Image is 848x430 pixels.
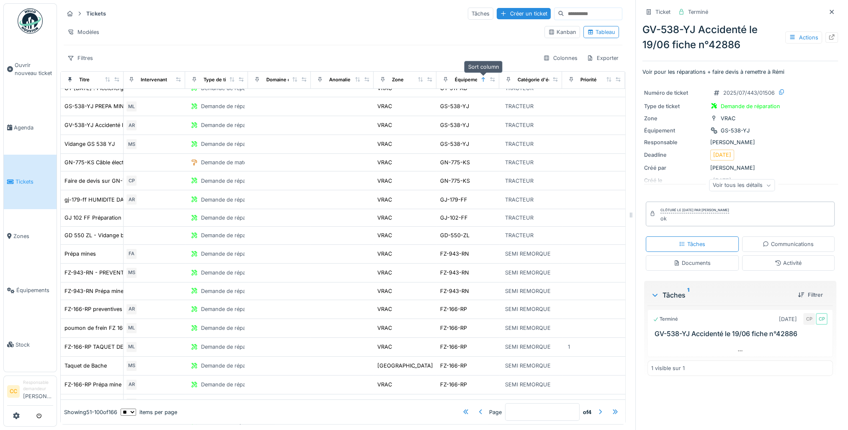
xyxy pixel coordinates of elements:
[377,324,392,332] div: VRAC
[497,8,551,19] div: Créer un ticket
[126,341,137,353] div: ML
[201,381,260,389] div: Demande de réparation
[539,52,581,64] div: Colonnes
[7,379,53,406] a: CC Responsable demandeur[PERSON_NAME]
[440,231,469,239] div: GD-550-ZL
[587,28,615,36] div: Tableau
[377,381,392,389] div: VRAC
[723,89,775,97] div: 2025/07/443/01506
[440,250,469,258] div: FZ-943-RN
[201,250,260,258] div: Demande de réparation
[377,231,392,239] div: VRAC
[64,250,96,258] div: Prépa mines
[688,8,708,16] div: Terminé
[83,10,109,18] strong: Tickets
[201,214,260,222] div: Demande de réparation
[201,196,260,204] div: Demande de réparation
[505,158,534,166] div: TRACTEUR
[721,102,780,110] div: Demande de réparation
[64,102,131,110] div: GS-538-YJ PREPA MINES
[126,360,137,372] div: MS
[126,248,137,260] div: FA
[464,61,503,73] div: Sort column
[644,102,707,110] div: Type de ticket
[440,102,469,110] div: GS-538-YJ
[721,127,750,135] div: GS-538-YJ
[377,140,392,148] div: VRAC
[64,269,136,277] div: FZ-943-RN - PREVENTIVES
[440,324,467,332] div: FZ-166-RP
[687,290,689,300] sup: 1
[505,121,534,129] div: TRACTEUR
[548,28,576,36] div: Kanban
[568,343,570,351] div: 1
[785,31,822,44] div: Actions
[15,61,53,77] span: Ouvrir nouveau ticket
[64,214,138,222] div: GJ 102 FF Préparation mines
[201,324,260,332] div: Demande de réparation
[644,138,707,146] div: Responsable
[505,324,551,332] div: SEMI REMORQUE
[64,343,179,351] div: FZ-166-RP TAQUET DE BACHE A REMETTRE
[655,330,829,338] h3: GV-538-YJ Accidenté le 19/06 fiche n°42886
[64,362,107,370] div: Taquet de Bache
[440,305,467,313] div: FZ-166-RP
[644,127,707,135] div: Équipement
[23,379,53,392] div: Responsable demandeur
[141,76,167,83] div: Intervenant
[126,194,137,205] div: AR
[4,38,57,101] a: Ouvrir nouveau ticket
[440,214,468,222] div: GJ-102-FF
[201,343,260,351] div: Demande de réparation
[644,151,707,159] div: Deadline
[64,52,97,64] div: Filtres
[64,26,103,38] div: Modèles
[64,305,122,313] div: FZ-166-RP preventives
[377,250,392,258] div: VRAC
[440,140,469,148] div: GS-538-YJ
[377,362,433,370] div: [GEOGRAPHIC_DATA]
[644,164,836,172] div: [PERSON_NAME]
[642,68,838,76] p: Voir pour les réparations + faire devis à remettre à Rémi
[803,313,815,325] div: CP
[794,289,826,300] div: Filtrer
[126,138,137,150] div: MS
[505,381,551,389] div: SEMI REMORQUE
[377,305,392,313] div: VRAC
[201,102,260,110] div: Demande de réparation
[201,140,260,148] div: Demande de réparation
[377,287,392,295] div: VRAC
[505,362,551,370] div: SEMI REMORQUE
[15,178,53,186] span: Tickets
[126,101,137,112] div: ML
[440,177,470,185] div: GN-775-KS
[121,408,177,416] div: items per page
[518,76,573,83] div: Catégorie d'équipement
[377,269,392,277] div: VRAC
[653,316,678,323] div: Terminé
[505,140,534,148] div: TRACTEUR
[201,121,260,129] div: Demande de réparation
[644,164,707,172] div: Créé par
[64,408,117,416] div: Showing 51 - 100 of 166
[14,124,53,132] span: Agenda
[4,317,57,371] a: Stock
[505,269,551,277] div: SEMI REMORQUE
[440,343,467,351] div: FZ-166-RP
[4,263,57,317] a: Équipements
[505,287,551,295] div: SEMI REMORQUE
[377,121,392,129] div: VRAC
[126,175,137,187] div: CP
[64,140,115,148] div: Vidange GS 538 YJ
[64,381,121,389] div: FZ-166-RP Prépa mine
[679,240,705,248] div: Tâches
[440,362,467,370] div: FZ-166-RP
[126,398,137,409] div: ML
[79,76,90,83] div: Titre
[201,362,260,370] div: Demande de réparation
[655,8,670,16] div: Ticket
[64,177,187,185] div: Faire de devis sur GN-775-KS suite accrochage
[201,287,260,295] div: Demande de réparation
[642,22,838,52] div: GV-538-YJ Accidenté le 19/06 fiche n°42886
[377,343,392,351] div: VRAC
